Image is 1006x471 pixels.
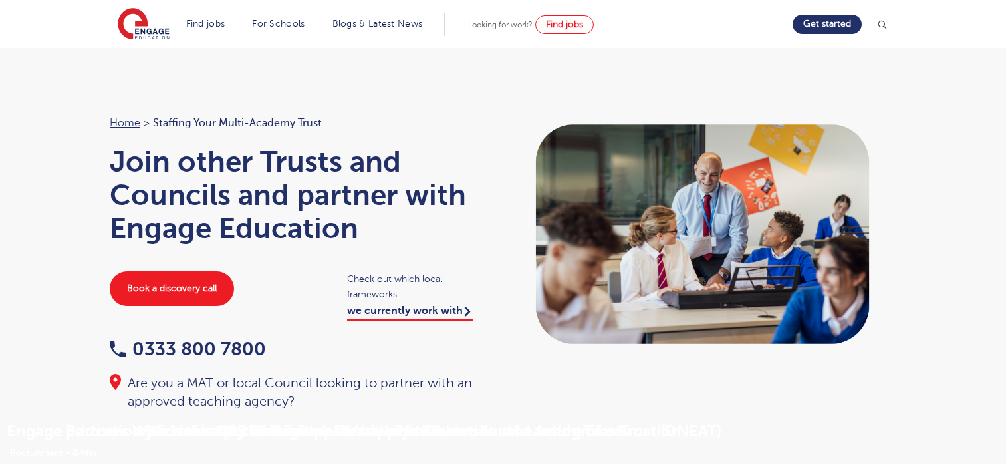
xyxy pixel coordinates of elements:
a: Blogs & Latest News [332,19,423,29]
a: Find jobs [535,15,594,34]
h1: Join other Trusts and Councils and partner with Engage Education [110,145,490,245]
div: Are you a MAT or local Council looking to partner with an approved teaching agency? [110,374,490,411]
span: > [144,117,150,129]
a: Find jobs [186,19,225,29]
span: Looking for work? [468,20,533,29]
a: we currently work with [347,305,473,321]
a: Home [110,117,140,129]
img: Engage Education [118,8,170,41]
span: Staffing your Multi-Academy Trust [153,114,322,132]
nav: breadcrumb [110,114,490,132]
span: Check out which local frameworks [347,271,490,302]
a: For Schools [252,19,305,29]
a: Book a discovery call [110,271,234,306]
span: Find jobs [546,19,583,29]
a: 0333 800 7800 [110,339,266,359]
a: Get started [793,15,862,34]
